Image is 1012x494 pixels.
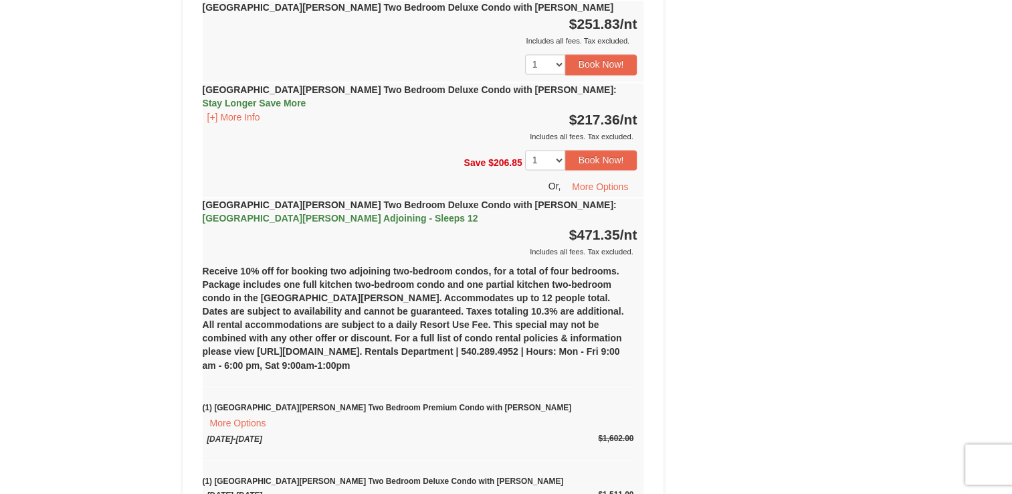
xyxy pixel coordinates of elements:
span: : [613,199,617,210]
span: : [613,84,617,95]
div: Includes all fees. Tax excluded. [203,130,637,143]
button: [+] More Info [203,110,265,125]
span: $1,602.00 [598,433,633,442]
span: $217.36 [569,112,620,127]
div: Includes all fees. Tax excluded. [203,34,637,48]
span: Or, [548,181,561,191]
span: $206.85 [488,157,522,167]
strong: [GEOGRAPHIC_DATA][PERSON_NAME] Two Bedroom Deluxe Condo with [PERSON_NAME] [203,199,617,224]
span: /nt [620,16,637,31]
button: More Options [203,414,274,431]
small: (1) [GEOGRAPHIC_DATA][PERSON_NAME] Two Bedroom Premium Condo with [PERSON_NAME] [203,385,634,443]
strong: $251.83 [569,16,637,31]
strong: [GEOGRAPHIC_DATA][PERSON_NAME] Two Bedroom Deluxe Condo with [PERSON_NAME] [203,2,613,13]
span: Save [464,157,486,167]
span: /nt [620,112,637,127]
button: Book Now! [565,150,637,170]
span: [GEOGRAPHIC_DATA][PERSON_NAME] Adjoining - Sleeps 12 [203,213,478,224]
span: /nt [620,227,637,242]
span: Stay Longer Save More [203,98,306,108]
span: [DATE]-[DATE] [207,434,262,443]
button: Book Now! [565,54,637,74]
span: $471.35 [569,227,620,242]
button: More Options [563,177,637,197]
strong: [GEOGRAPHIC_DATA][PERSON_NAME] Two Bedroom Deluxe Condo with [PERSON_NAME] [203,84,617,108]
div: Includes all fees. Tax excluded. [203,245,637,258]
